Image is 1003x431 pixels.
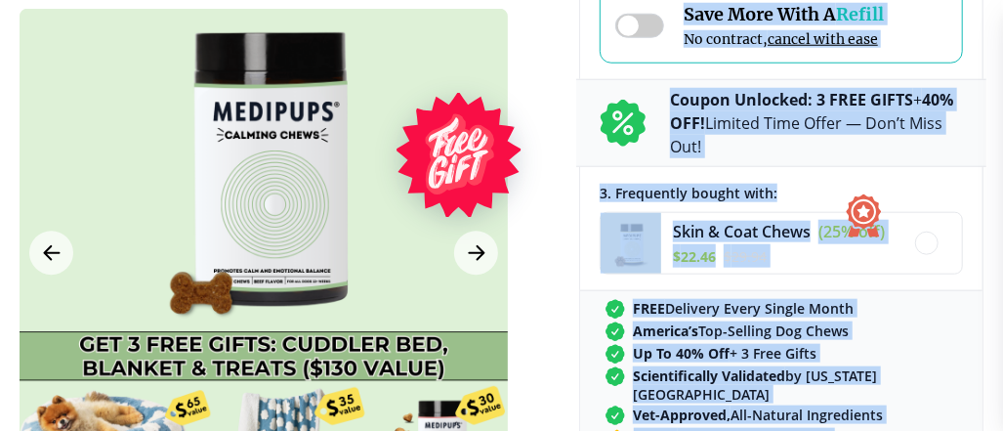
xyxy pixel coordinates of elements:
[836,3,884,25] span: Refill
[633,299,854,318] span: Delivery Every Single Month
[633,299,665,318] strong: FREE
[29,231,73,275] button: Previous Image
[724,247,767,266] span: $ 29.94
[633,406,883,424] span: All-Natural Ingredients
[454,231,498,275] button: Next Image
[673,247,716,266] span: $ 22.46
[633,344,816,363] span: + 3 Free Gifts
[684,30,884,48] span: No contract,
[818,221,885,242] span: (25% off)
[768,30,878,48] span: cancel with ease
[601,213,661,274] img: Skin & Coat Chews - Medipups
[633,406,731,424] strong: Vet-Approved,
[633,322,849,340] span: Top-Selling Dog Chews
[633,366,957,404] span: by [US_STATE][GEOGRAPHIC_DATA]
[633,322,698,340] strong: America’s
[600,184,777,202] span: 3 . Frequently bought with:
[633,366,785,385] strong: Scientifically Validated
[670,89,913,110] b: Coupon Unlocked: 3 FREE GIFTS
[684,3,884,25] span: Save More With A
[633,344,730,363] strong: Up To 40% Off
[670,88,963,158] p: + Limited Time Offer — Don’t Miss Out!
[673,221,811,242] span: Skin & Coat Chews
